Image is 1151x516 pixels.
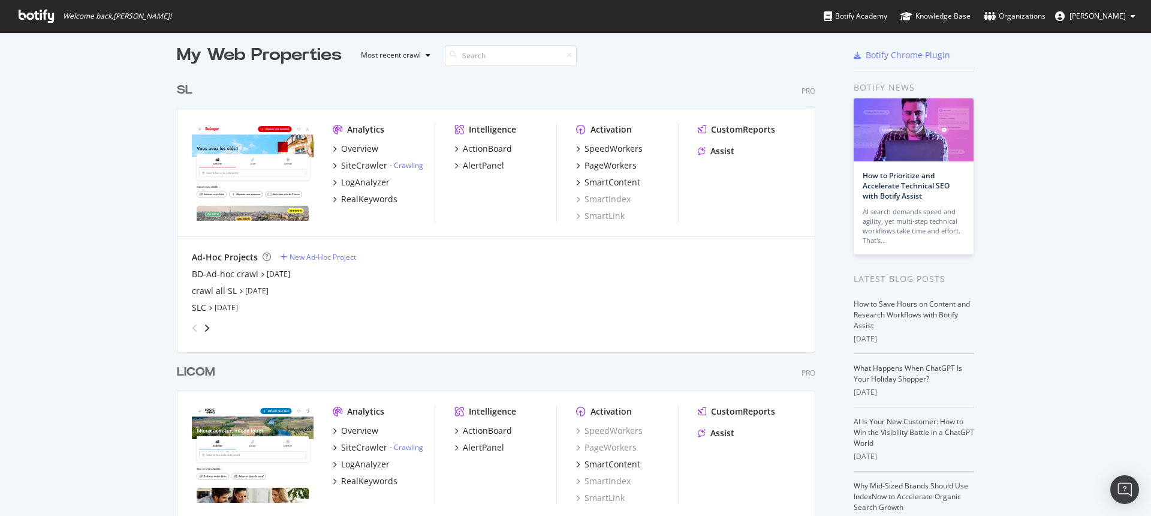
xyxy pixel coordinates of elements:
div: LICOM [177,364,215,381]
a: Assist [698,427,734,439]
div: LogAnalyzer [341,458,390,470]
a: [DATE] [215,302,238,313]
a: AlertPanel [454,160,504,172]
a: SpeedWorkers [576,425,643,437]
a: New Ad-Hoc Project [281,252,356,262]
a: Botify Chrome Plugin [854,49,950,61]
div: Intelligence [469,124,516,136]
div: AI search demands speed and agility, yet multi-step technical workflows take time and effort. Tha... [863,207,965,245]
a: SmartLink [576,492,625,504]
div: Activation [590,124,632,136]
a: SmartLink [576,210,625,222]
div: - [390,442,423,452]
a: How to Prioritize and Accelerate Technical SEO with Botify Assist [863,170,950,201]
div: Analytics [347,406,384,418]
a: What Happens When ChatGPT Is Your Holiday Shopper? [854,363,962,384]
a: SL [177,82,197,99]
a: [DATE] [267,269,290,279]
a: AI Is Your New Customer: How to Win the Visibility Battle in a ChatGPT World [854,416,974,448]
a: Crawling [394,442,423,452]
div: Pro [802,368,815,378]
button: Most recent crawl [351,46,435,65]
div: SmartContent [584,176,640,188]
img: logic-immo.com [192,406,314,503]
a: SiteCrawler- Crawling [333,442,423,454]
a: PageWorkers [576,442,637,454]
div: Ad-Hoc Projects [192,251,258,263]
div: AlertPanel [463,442,504,454]
div: RealKeywords [341,475,397,487]
div: SmartContent [584,458,640,470]
a: CustomReports [698,406,775,418]
a: ActionBoard [454,143,512,155]
img: seloger.com [192,124,314,221]
a: AlertPanel [454,442,504,454]
div: Botify news [854,81,974,94]
div: SiteCrawler [341,160,387,172]
div: SpeedWorkers [584,143,643,155]
a: RealKeywords [333,475,397,487]
div: Knowledge Base [900,10,971,22]
div: Overview [341,143,378,155]
div: RealKeywords [341,193,397,205]
a: SmartContent [576,458,640,470]
a: LogAnalyzer [333,458,390,470]
div: Organizations [984,10,1045,22]
img: How to Prioritize and Accelerate Technical SEO with Botify Assist [854,98,974,161]
span: Welcome back, [PERSON_NAME] ! [63,11,171,21]
div: Botify Academy [824,10,887,22]
div: [DATE] [854,334,974,344]
input: Search [445,45,577,66]
a: CustomReports [698,124,775,136]
a: SmartContent [576,176,640,188]
div: Open Intercom Messenger [1110,475,1139,504]
div: LogAnalyzer [341,176,390,188]
a: Overview [333,143,378,155]
div: CustomReports [711,406,775,418]
a: LICOM [177,364,219,381]
div: Assist [710,145,734,157]
div: Assist [710,427,734,439]
a: SmartIndex [576,475,631,487]
div: New Ad-Hoc Project [290,252,356,262]
a: crawl all SL [192,285,237,297]
span: Kruse Andreas [1069,11,1126,21]
a: SpeedWorkers [576,143,643,155]
div: Activation [590,406,632,418]
a: [DATE] [245,286,269,296]
a: Why Mid-Sized Brands Should Use IndexNow to Accelerate Organic Search Growth [854,481,968,512]
a: RealKeywords [333,193,397,205]
a: How to Save Hours on Content and Research Workflows with Botify Assist [854,299,970,331]
div: SiteCrawler [341,442,387,454]
div: - [390,160,423,170]
div: ActionBoard [463,143,512,155]
div: [DATE] [854,451,974,462]
div: PageWorkers [584,160,637,172]
div: Analytics [347,124,384,136]
div: [DATE] [854,387,974,398]
a: SmartIndex [576,193,631,205]
a: SLC [192,302,206,314]
a: PageWorkers [576,160,637,172]
div: CustomReports [711,124,775,136]
div: SL [177,82,192,99]
div: Most recent crawl [361,52,421,59]
div: My Web Properties [177,43,342,67]
div: Botify Chrome Plugin [866,49,950,61]
div: Overview [341,425,378,437]
div: ActionBoard [463,425,512,437]
a: ActionBoard [454,425,512,437]
div: BD-Ad-hoc crawl [192,268,258,280]
div: Latest Blog Posts [854,272,974,286]
a: Overview [333,425,378,437]
a: Assist [698,145,734,157]
a: SiteCrawler- Crawling [333,160,423,172]
div: Pro [802,86,815,96]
